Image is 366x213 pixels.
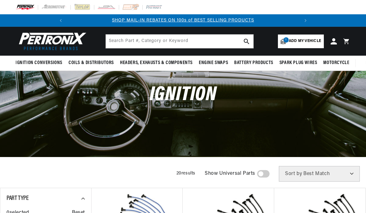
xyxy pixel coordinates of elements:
[106,35,253,48] input: Search Part #, Category or Keyword
[117,56,196,70] summary: Headers, Exhausts & Components
[299,14,312,27] button: Translation missing: en.sections.announcements.next_announcement
[16,30,87,52] img: Pertronix
[112,18,254,23] a: SHOP MAIL-IN REBATES ON 100s of BEST SELLING PRODUCTS
[199,60,228,66] span: Engine Swaps
[234,60,273,66] span: Battery Products
[283,37,289,43] span: 1
[16,60,62,66] span: Ignition Conversions
[279,60,317,66] span: Spark Plug Wires
[150,85,217,105] span: Ignition
[276,56,320,70] summary: Spark Plug Wires
[176,171,195,176] span: 20 results
[323,60,349,66] span: Motorcycle
[278,35,324,48] a: 1Add my vehicle
[285,171,302,176] span: Sort by
[205,170,255,178] span: Show Universal Parts
[16,56,65,70] summary: Ignition Conversions
[7,195,29,201] span: Part Type
[279,166,360,182] select: Sort by
[65,56,117,70] summary: Coils & Distributors
[196,56,231,70] summary: Engine Swaps
[67,17,299,24] div: 1 of 2
[55,14,67,27] button: Translation missing: en.sections.announcements.previous_announcement
[289,38,321,44] span: Add my vehicle
[231,56,276,70] summary: Battery Products
[69,60,114,66] span: Coils & Distributors
[67,17,299,24] div: Announcement
[240,35,253,48] button: search button
[120,60,193,66] span: Headers, Exhausts & Components
[320,56,352,70] summary: Motorcycle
